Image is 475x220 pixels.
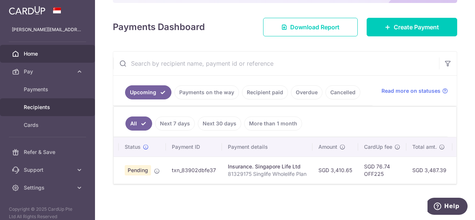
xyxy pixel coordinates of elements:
[113,20,205,34] h4: Payments Dashboard
[125,85,171,99] a: Upcoming
[166,137,222,157] th: Payment ID
[198,116,241,131] a: Next 30 days
[406,157,452,184] td: SGD 3,487.39
[24,148,73,156] span: Refer & Save
[364,143,392,151] span: CardUp fee
[24,86,73,93] span: Payments
[381,87,440,95] span: Read more on statuses
[290,23,340,32] span: Download Report
[24,166,73,174] span: Support
[394,23,439,32] span: Create Payment
[125,116,152,131] a: All
[174,85,239,99] a: Payments on the way
[24,50,73,58] span: Home
[24,121,73,129] span: Cards
[242,85,288,99] a: Recipient paid
[381,87,448,95] a: Read more on statuses
[24,104,73,111] span: Recipients
[113,52,439,75] input: Search by recipient name, payment id or reference
[228,163,307,170] div: Insurance. Singapore Life Ltd
[222,137,312,157] th: Payment details
[9,6,45,15] img: CardUp
[325,85,360,99] a: Cancelled
[125,165,151,175] span: Pending
[12,26,83,33] p: [PERSON_NAME][EMAIL_ADDRESS][DOMAIN_NAME]
[263,18,358,36] a: Download Report
[166,157,222,184] td: txn_83902dbfe37
[291,85,322,99] a: Overdue
[155,116,195,131] a: Next 7 days
[228,170,307,178] p: 81329175 Singlife Wholelife Plan
[367,18,457,36] a: Create Payment
[125,143,141,151] span: Status
[427,198,468,216] iframe: Opens a widget where you can find more information
[244,116,302,131] a: More than 1 month
[412,143,437,151] span: Total amt.
[358,157,406,184] td: SGD 76.74 OFF225
[318,143,337,151] span: Amount
[312,157,358,184] td: SGD 3,410.65
[24,68,73,75] span: Pay
[24,184,73,191] span: Settings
